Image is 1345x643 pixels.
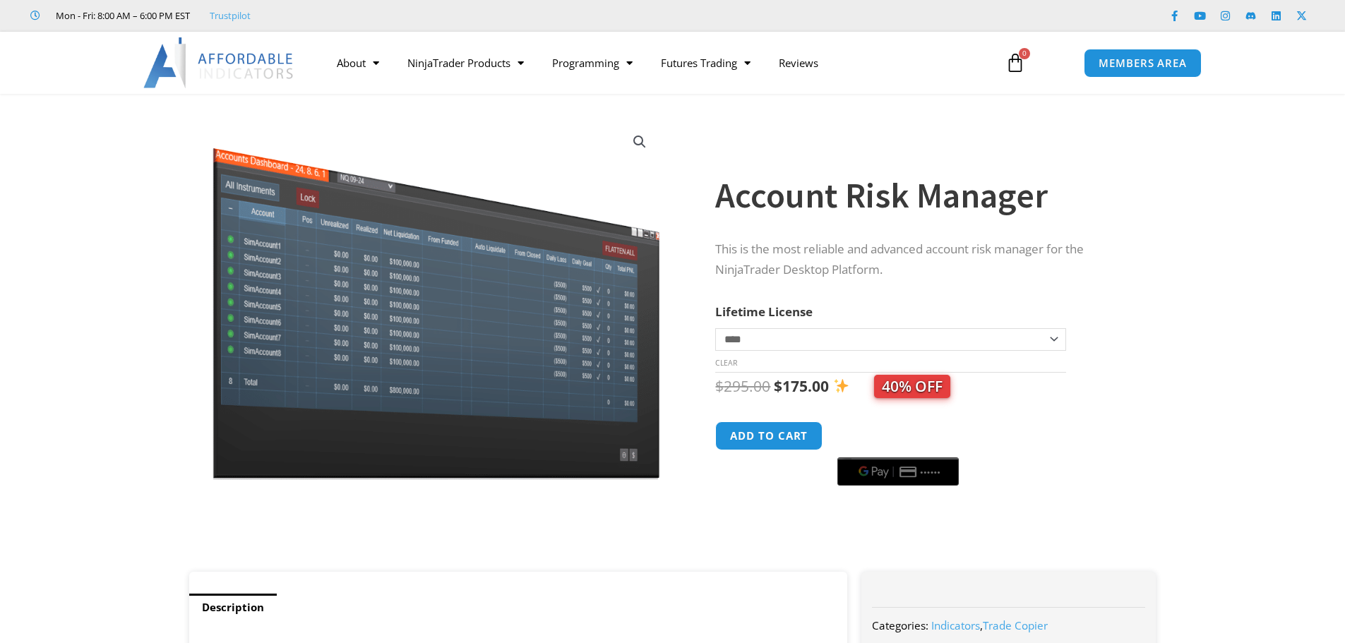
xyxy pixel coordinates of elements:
[715,421,823,450] button: Add to cart
[774,376,829,396] bdi: 175.00
[1099,58,1187,68] span: MEMBERS AREA
[715,171,1128,220] h1: Account Risk Manager
[715,239,1128,280] p: This is the most reliable and advanced account risk manager for the NinjaTrader Desktop Platform.
[1019,48,1030,59] span: 0
[52,7,190,24] span: Mon - Fri: 8:00 AM – 6:00 PM EST
[323,47,989,79] nav: Menu
[874,375,950,398] span: 40% OFF
[765,47,832,79] a: Reviews
[189,594,277,621] a: Description
[921,467,943,477] text: ••••••
[774,376,782,396] span: $
[647,47,765,79] a: Futures Trading
[627,129,652,155] a: View full-screen image gallery
[210,7,251,24] a: Trustpilot
[872,618,928,632] span: Categories:
[393,47,538,79] a: NinjaTrader Products
[931,618,1048,632] span: ,
[323,47,393,79] a: About
[835,419,962,453] iframe: Secure express checkout frame
[983,618,1048,632] a: Trade Copier
[834,378,849,393] img: ✨
[837,457,959,486] button: Buy with GPay
[715,304,813,320] label: Lifetime License
[538,47,647,79] a: Programming
[715,376,770,396] bdi: 295.00
[984,42,1046,83] a: 0
[1084,49,1202,78] a: MEMBERS AREA
[931,618,980,632] a: Indicators
[143,37,295,88] img: LogoAI | Affordable Indicators – NinjaTrader
[715,358,737,368] a: Clear options
[715,376,724,396] span: $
